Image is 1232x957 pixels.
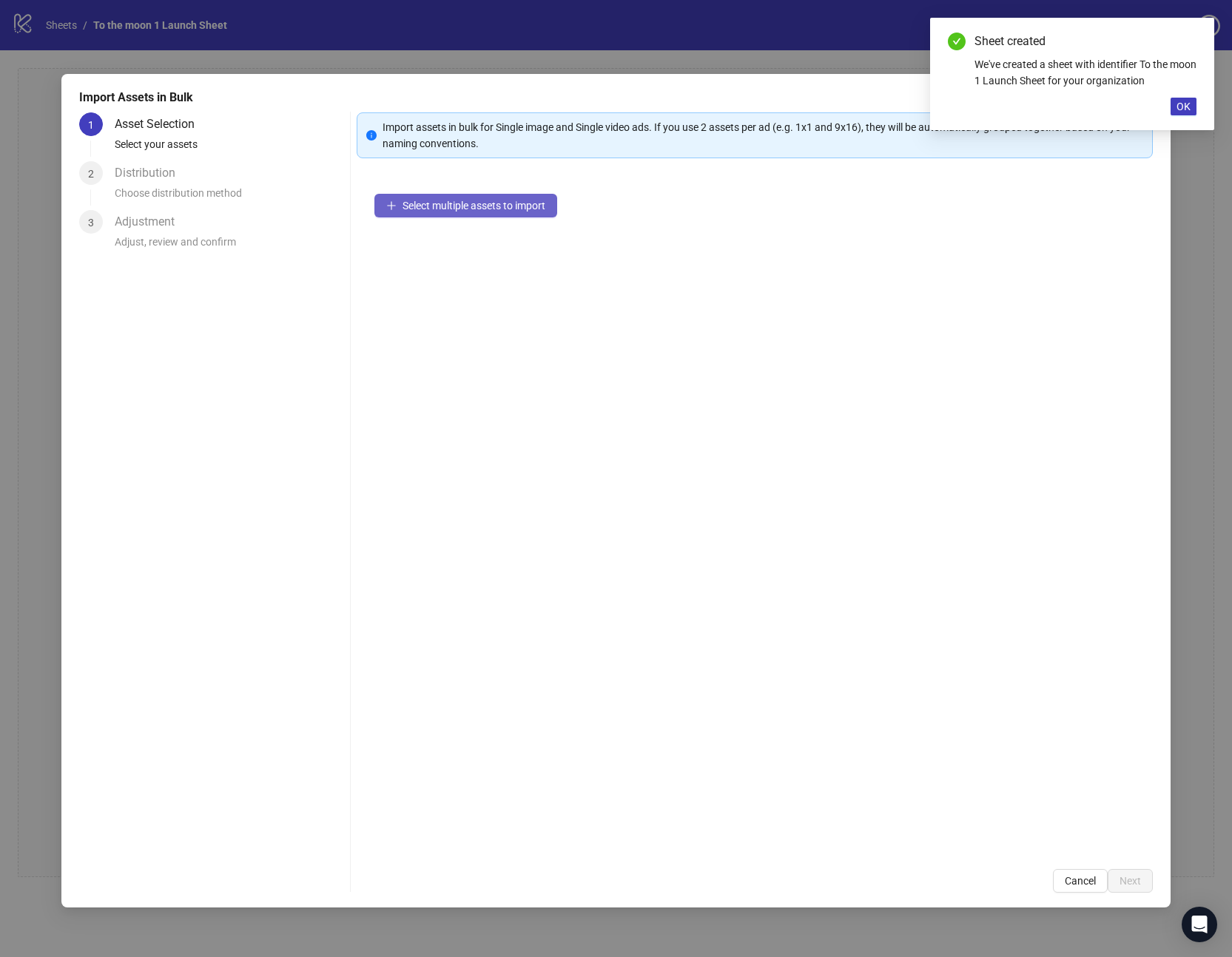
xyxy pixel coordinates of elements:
div: Distribution [115,161,187,185]
div: We've created a sheet with identifier To the moon 1 Launch Sheet for your organization [975,56,1196,89]
div: Choose distribution method [115,185,344,210]
span: OK [1177,101,1191,112]
div: Adjustment [115,210,186,234]
span: check-circle [948,33,966,50]
button: Next [1108,869,1153,893]
div: Open Intercom Messenger [1182,907,1217,942]
span: Select multiple assets to import [403,200,546,212]
button: OK [1171,98,1196,115]
div: Import Assets in Bulk [79,89,1153,106]
a: Close [1180,33,1196,49]
button: Cancel [1053,869,1108,893]
span: 3 [88,217,94,229]
span: 1 [88,119,94,131]
div: Sheet created [975,33,1196,50]
span: Cancel [1065,875,1096,887]
div: Import assets in bulk for Single image and Single video ads. If you use 2 assets per ad (e.g. 1x1... [383,119,1143,152]
div: Adjust, review and confirm [115,234,344,259]
span: 2 [88,168,94,180]
span: plus [387,200,397,211]
div: Select your assets [115,136,344,161]
button: Select multiple assets to import [375,194,558,217]
span: info-circle [367,130,377,141]
div: Asset Selection [115,112,206,136]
